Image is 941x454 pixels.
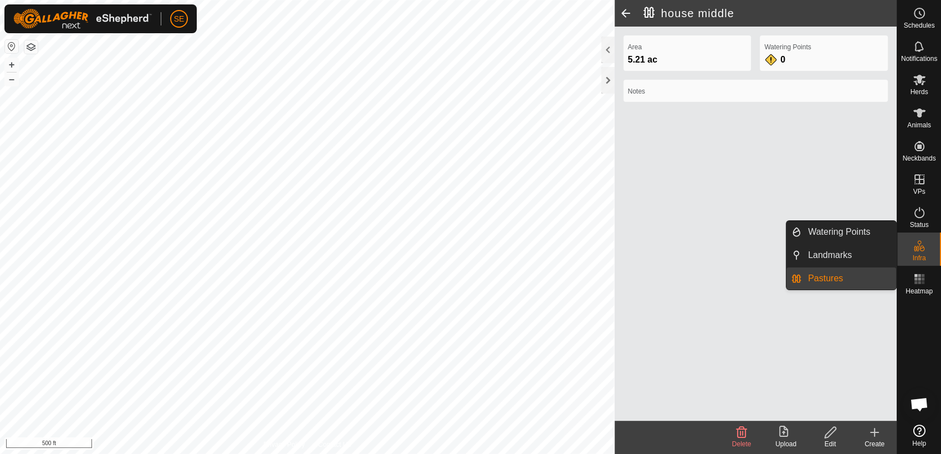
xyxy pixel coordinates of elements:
a: Landmarks [801,244,896,266]
div: Upload [764,439,808,449]
span: Schedules [903,22,934,29]
a: Watering Points [801,221,896,243]
button: + [5,58,18,71]
img: Gallagher Logo [13,9,152,29]
li: Pastures [786,267,896,290]
h2: house middle [643,7,897,20]
span: SE [174,13,185,25]
button: Map Layers [24,40,38,54]
span: VPs [913,188,925,195]
a: Privacy Policy [263,440,305,450]
span: Herds [910,89,928,95]
span: 0 [780,55,785,64]
div: Edit [808,439,852,449]
span: Heatmap [906,288,933,295]
label: Watering Points [764,42,883,52]
span: Notifications [901,55,937,62]
span: Animals [907,122,931,128]
li: Watering Points [786,221,896,243]
span: Pastures [808,272,843,285]
a: Pastures [801,267,896,290]
span: Watering Points [808,225,870,239]
span: Neckbands [902,155,935,162]
button: Reset Map [5,40,18,53]
button: – [5,73,18,86]
span: Status [909,221,928,228]
a: Help [897,420,941,451]
span: Infra [912,255,925,261]
a: Contact Us [318,440,351,450]
span: 5.21 ac [628,55,657,64]
span: Help [912,440,926,447]
label: Notes [628,86,883,96]
div: Create [852,439,897,449]
span: Delete [732,440,751,448]
label: Area [628,42,747,52]
div: Open chat [903,388,936,421]
li: Landmarks [786,244,896,266]
span: Landmarks [808,249,852,262]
